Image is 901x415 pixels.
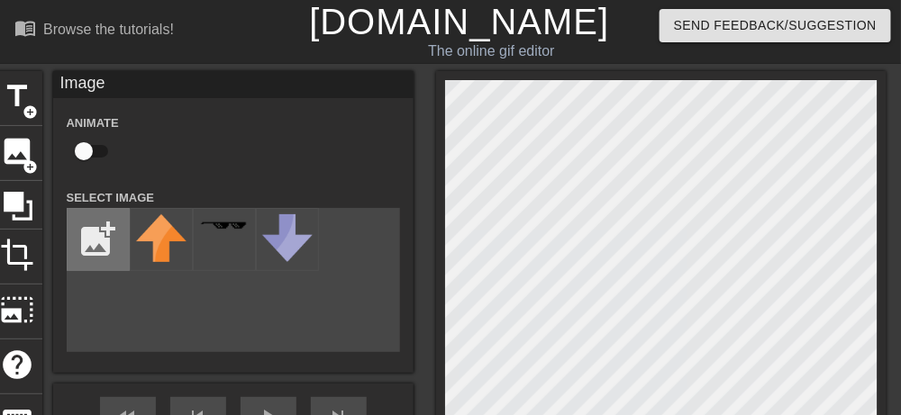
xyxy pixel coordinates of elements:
[309,2,609,41] a: [DOMAIN_NAME]
[1,293,35,327] span: photo_size_select_large
[1,134,35,168] span: image
[136,214,187,262] img: upvote.png
[309,41,673,62] div: The online gif editor
[53,71,414,98] div: Image
[674,14,877,37] span: Send Feedback/Suggestion
[14,17,174,45] a: Browse the tutorials!
[1,347,35,382] span: help
[23,159,39,175] span: add_circle
[660,9,891,42] button: Send Feedback/Suggestion
[14,17,36,39] span: menu_book
[1,79,35,113] span: title
[67,114,119,132] label: Animate
[262,214,313,262] img: downvote.png
[67,189,155,207] label: Select Image
[43,22,174,37] div: Browse the tutorials!
[23,104,39,120] span: add_circle
[199,221,250,230] img: deal-with-it.png
[1,238,35,272] span: crop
